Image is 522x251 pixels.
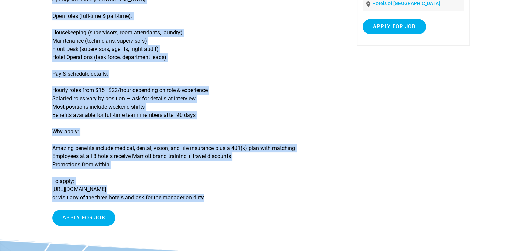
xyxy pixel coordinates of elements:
input: Apply for job [363,19,426,34]
input: Apply for job [52,210,115,226]
p: Pay & schedule details: [52,70,336,78]
p: Open roles (full-time & part-time): [52,12,336,20]
p: Housekeeping (supervisors, room attendants, laundry) Maintenance (technicians, supervisors) Front... [52,29,336,62]
p: To apply: [URL][DOMAIN_NAME] or visit any of the three hotels and ask for the manager on duty [52,177,336,202]
p: Hourly roles from $15–$22/hour depending on role & experience Salaried roles vary by position — a... [52,86,336,119]
p: Why apply: [52,128,336,136]
a: Hotels of [GEOGRAPHIC_DATA] [372,1,440,6]
p: Amazing benefits include medical, dental, vision, and life insurance plus a 401(k) plan with matc... [52,144,336,169]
